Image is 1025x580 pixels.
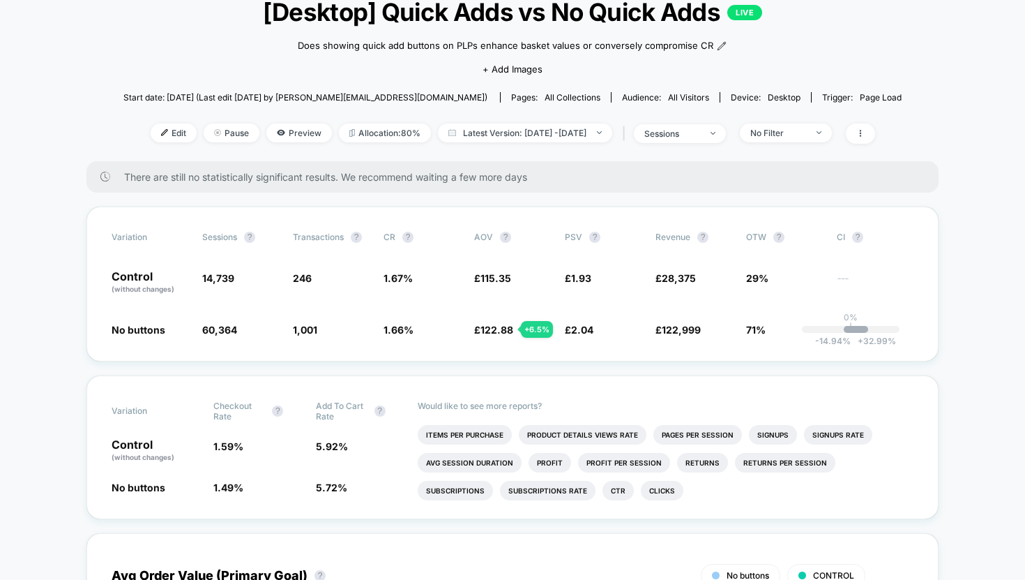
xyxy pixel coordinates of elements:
[448,129,456,136] img: calendar
[641,481,683,500] li: Clicks
[565,272,591,284] span: £
[418,481,493,500] li: Subscriptions
[483,64,542,75] span: + Add Images
[571,272,591,284] span: 1.93
[112,453,174,461] span: (without changes)
[655,272,696,284] span: £
[565,324,593,336] span: £
[837,232,913,243] span: CI
[578,453,670,473] li: Profit Per Session
[384,272,413,284] span: 1.67 %
[851,336,896,346] span: 32.99 %
[619,124,634,144] span: |
[418,401,913,411] p: Would like to see more reports?
[384,324,413,336] span: 1.66 %
[622,92,709,103] div: Audience:
[123,92,487,103] span: Start date: [DATE] (Last edit [DATE] by [PERSON_NAME][EMAIL_ADDRESS][DOMAIN_NAME])
[480,272,511,284] span: 115.35
[750,128,806,138] div: No Filter
[374,406,386,417] button: ?
[511,92,600,103] div: Pages:
[316,482,347,493] span: 5.72 %
[244,232,255,243] button: ?
[112,232,188,243] span: Variation
[474,324,513,336] span: £
[589,232,600,243] button: ?
[815,336,851,346] span: -14.94 %
[500,481,595,500] li: Subscriptions Rate
[844,312,858,322] p: 0%
[213,482,243,493] span: 1.49 %
[266,124,332,142] span: Preview
[124,171,911,183] span: There are still no statistically significant results. We recommend waiting a few more days
[545,92,600,103] span: all collections
[474,272,511,284] span: £
[204,124,259,142] span: Pause
[768,92,800,103] span: desktop
[746,324,766,336] span: 71%
[272,406,283,417] button: ?
[697,232,708,243] button: ?
[316,401,367,422] span: Add To Cart Rate
[213,440,243,452] span: 1.59 %
[161,129,168,136] img: edit
[480,324,513,336] span: 122.88
[474,232,493,242] span: AOV
[565,232,582,242] span: PSV
[571,324,593,336] span: 2.04
[293,272,312,284] span: 246
[668,92,709,103] span: All Visitors
[746,272,768,284] span: 29%
[773,232,784,243] button: ?
[202,324,237,336] span: 60,364
[529,453,571,473] li: Profit
[112,285,174,293] span: (without changes)
[521,321,553,338] div: + 6.5 %
[202,272,234,284] span: 14,739
[852,232,863,243] button: ?
[711,132,715,135] img: end
[817,131,821,134] img: end
[602,481,634,500] li: Ctr
[418,453,522,473] li: Avg Session Duration
[837,274,913,295] span: ---
[349,129,355,137] img: rebalance
[662,272,696,284] span: 28,375
[858,336,863,346] span: +
[519,425,646,445] li: Product Details Views Rate
[213,401,265,422] span: Checkout Rate
[662,324,701,336] span: 122,999
[298,39,713,53] span: Does showing quick add buttons on PLPs enhance basket values or conversely compromise CR
[500,232,511,243] button: ?
[112,401,188,422] span: Variation
[112,439,199,463] p: Control
[351,232,362,243] button: ?
[112,482,165,493] span: No buttons
[677,453,728,473] li: Returns
[804,425,872,445] li: Signups Rate
[644,128,700,139] div: sessions
[822,92,902,103] div: Trigger:
[384,232,395,242] span: CR
[339,124,431,142] span: Allocation: 80%
[720,92,811,103] span: Device:
[860,92,902,103] span: Page Load
[293,324,317,336] span: 1,001
[151,124,197,142] span: Edit
[316,440,348,452] span: 5.92 %
[438,124,612,142] span: Latest Version: [DATE] - [DATE]
[655,232,690,242] span: Revenue
[727,5,762,20] p: LIVE
[293,232,344,242] span: Transactions
[849,322,852,333] p: |
[749,425,797,445] li: Signups
[112,324,165,336] span: No buttons
[402,232,413,243] button: ?
[655,324,701,336] span: £
[735,453,835,473] li: Returns Per Session
[112,271,188,295] p: Control
[214,129,221,136] img: end
[746,232,823,243] span: OTW
[418,425,512,445] li: Items Per Purchase
[597,131,602,134] img: end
